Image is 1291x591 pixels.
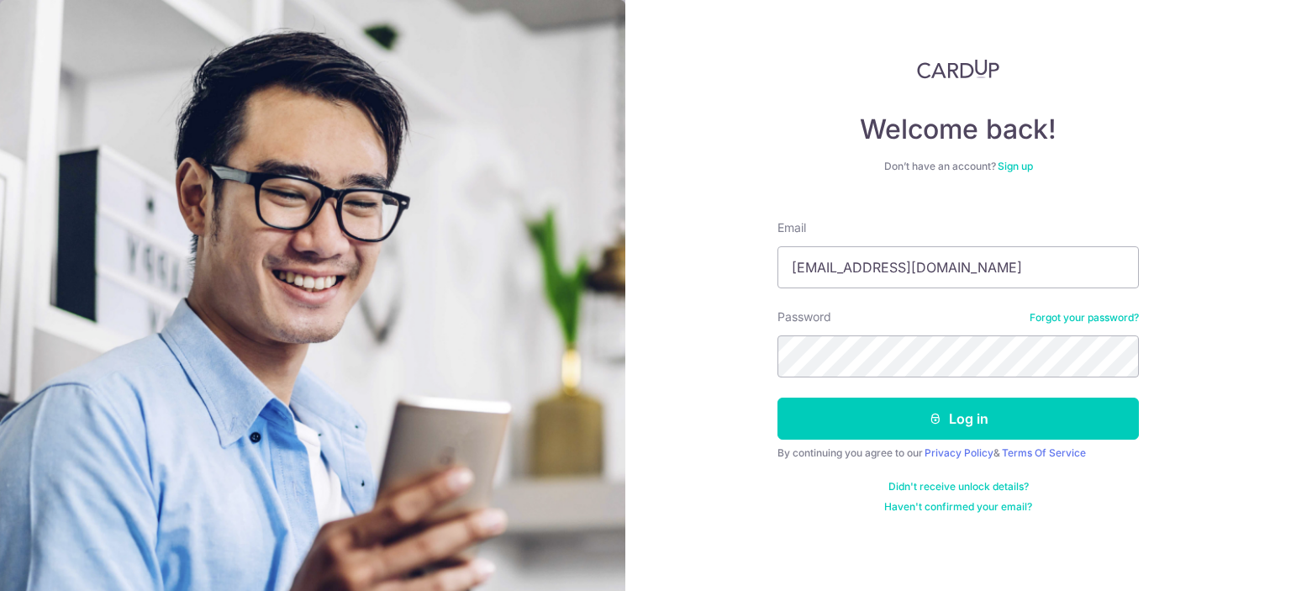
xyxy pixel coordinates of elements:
[917,59,999,79] img: CardUp Logo
[777,219,806,236] label: Email
[925,446,993,459] a: Privacy Policy
[888,480,1029,493] a: Didn't receive unlock details?
[998,160,1033,172] a: Sign up
[884,500,1032,514] a: Haven't confirmed your email?
[1002,446,1086,459] a: Terms Of Service
[777,160,1139,173] div: Don’t have an account?
[1030,311,1139,325] a: Forgot your password?
[777,246,1139,288] input: Enter your Email
[777,309,831,325] label: Password
[777,446,1139,460] div: By continuing you agree to our &
[777,398,1139,440] button: Log in
[777,113,1139,146] h4: Welcome back!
